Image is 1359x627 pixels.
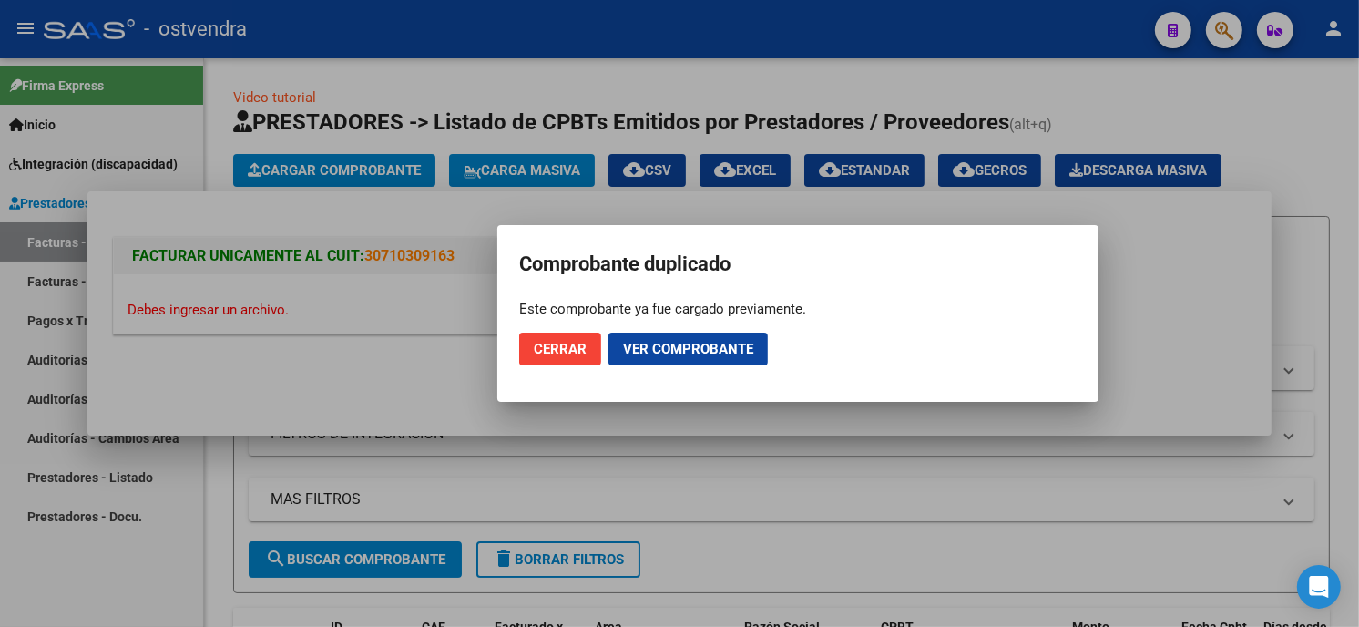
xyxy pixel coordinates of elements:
[623,341,753,357] span: Ver comprobante
[534,341,587,357] span: Cerrar
[608,333,768,365] button: Ver comprobante
[1297,565,1341,609] div: Open Intercom Messenger
[519,247,1077,282] h2: Comprobante duplicado
[519,333,601,365] button: Cerrar
[519,300,1077,318] div: Este comprobante ya fue cargado previamente.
